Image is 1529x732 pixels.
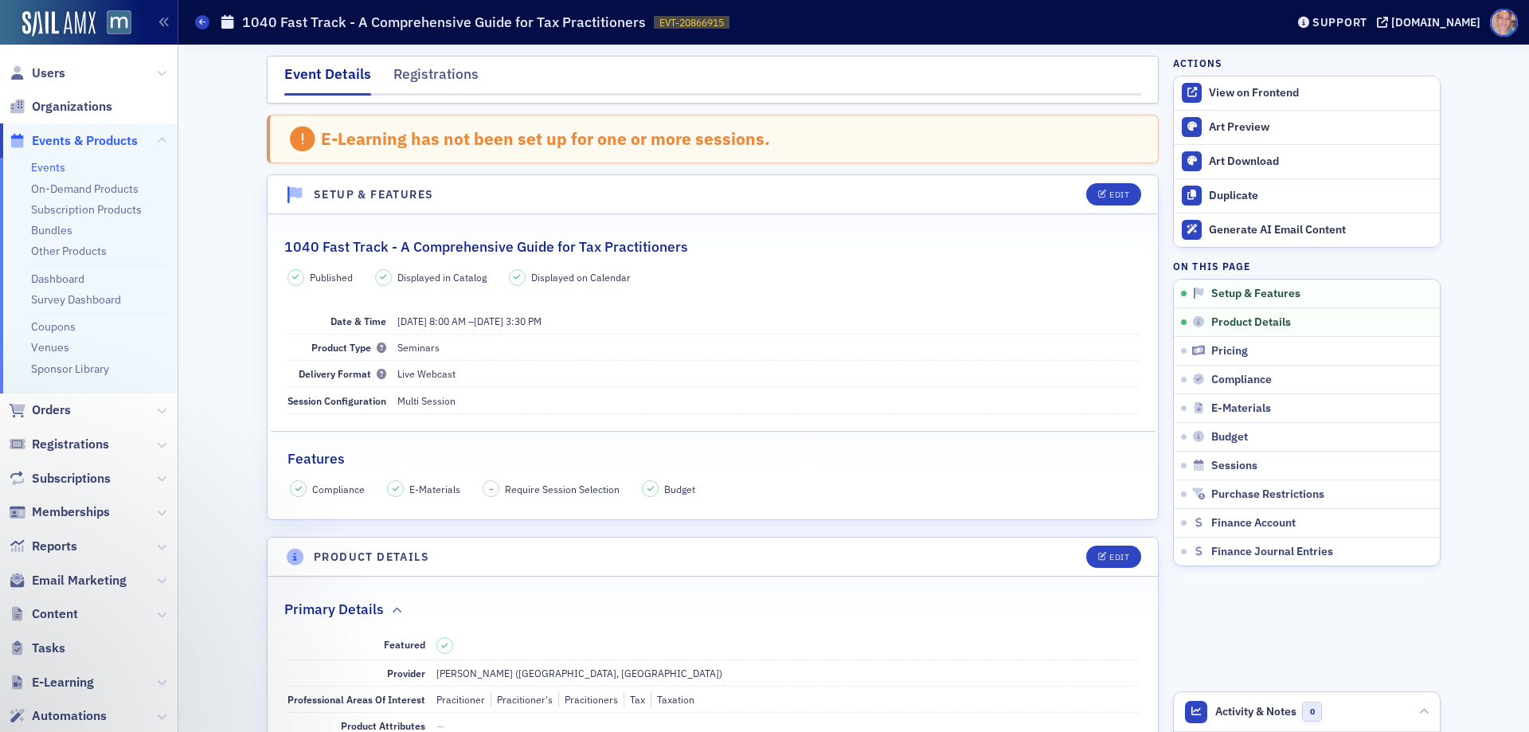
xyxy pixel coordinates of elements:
div: Support [1312,15,1367,29]
a: Organizations [9,98,112,115]
h4: Actions [1173,56,1222,70]
span: Session Configuration [287,394,386,407]
span: Finance Account [1211,516,1296,530]
div: Pracitioner [436,692,485,707]
div: View on Frontend [1209,86,1432,100]
button: Edit [1086,183,1141,206]
span: E-Materials [1211,401,1271,416]
span: Displayed in Catalog [397,270,487,284]
img: SailAMX [22,11,96,37]
span: Budget [664,482,695,496]
h2: Features [287,448,345,469]
a: Events & Products [9,132,138,150]
span: EVT-20866915 [659,16,724,29]
div: Pracitioner's [491,692,553,707]
span: 0 [1302,702,1322,722]
a: Venues [31,340,69,354]
span: Reports [32,538,77,555]
span: Organizations [32,98,112,115]
span: Email Marketing [32,572,127,589]
div: Generate AI Email Content [1209,223,1432,237]
span: Seminars [397,341,440,354]
div: E-Learning has not been set up for one or more sessions. [321,128,770,149]
div: Art Download [1209,155,1432,169]
span: – [489,483,494,495]
span: Users [32,65,65,82]
span: Purchase Restrictions [1211,487,1324,502]
div: Tax [624,692,645,707]
span: [PERSON_NAME] ([GEOGRAPHIC_DATA], [GEOGRAPHIC_DATA]) [436,667,722,679]
a: Registrations [9,436,109,453]
span: Require Session Selection [505,482,620,496]
span: Product Attributes [341,719,425,732]
a: View on Frontend [1174,76,1440,110]
span: Compliance [1211,373,1272,387]
div: Duplicate [1209,189,1432,203]
a: Art Download [1174,144,1440,178]
a: Reports [9,538,77,555]
button: Duplicate [1174,178,1440,213]
span: Sessions [1211,459,1257,473]
span: Memberships [32,503,110,521]
a: Events [31,160,65,174]
span: Displayed on Calendar [531,270,631,284]
span: Events & Products [32,132,138,150]
button: Generate AI Email Content [1174,213,1440,247]
span: Delivery Format [299,367,386,380]
span: Content [32,605,78,623]
time: 8:00 AM [429,315,466,327]
span: — [436,719,444,732]
a: Users [9,65,65,82]
a: E-Learning [9,674,94,691]
span: Subscriptions [32,470,111,487]
time: 3:30 PM [506,315,542,327]
span: Product Details [1211,315,1291,330]
span: Compliance [312,482,365,496]
a: Survey Dashboard [31,292,121,307]
button: Edit [1086,546,1141,568]
span: Published [310,270,353,284]
span: Date & Time [330,315,386,327]
dd: – [397,308,1139,334]
span: Budget [1211,430,1248,444]
span: Professional Areas Of Interest [287,693,425,706]
a: Subscriptions [9,470,111,487]
h4: On this page [1173,259,1441,273]
span: Product Type [311,341,386,354]
a: Sponsor Library [31,362,109,376]
span: Activity & Notes [1215,703,1296,720]
iframe: Intercom notifications message [12,613,330,724]
h4: Setup & Features [314,186,433,203]
a: Other Products [31,244,107,258]
a: Bundles [31,223,72,237]
a: Content [9,605,78,623]
a: Dashboard [31,272,84,286]
span: Pricing [1211,344,1248,358]
span: Featured [384,638,425,651]
a: Orders [9,401,71,419]
h4: Product Details [314,549,429,566]
div: Event Details [284,64,371,96]
a: Art Preview [1174,111,1440,144]
span: Profile [1490,9,1518,37]
span: Finance Journal Entries [1211,545,1333,559]
div: Art Preview [1209,120,1432,135]
a: Subscription Products [31,202,142,217]
div: Pracitioners [558,692,618,707]
div: Taxation [651,692,694,707]
span: Orders [32,401,71,419]
span: Provider [387,667,425,679]
span: [DATE] [397,315,427,327]
h2: 1040 Fast Track - A Comprehensive Guide for Tax Practitioners [284,237,688,257]
a: View Homepage [96,10,131,37]
a: On-Demand Products [31,182,139,196]
img: SailAMX [107,10,131,35]
button: [DOMAIN_NAME] [1377,17,1486,28]
span: Setup & Features [1211,287,1300,301]
div: Registrations [393,64,479,93]
a: Automations [9,707,107,725]
div: [DOMAIN_NAME] [1391,15,1480,29]
a: Tasks [9,640,65,657]
span: Registrations [32,436,109,453]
